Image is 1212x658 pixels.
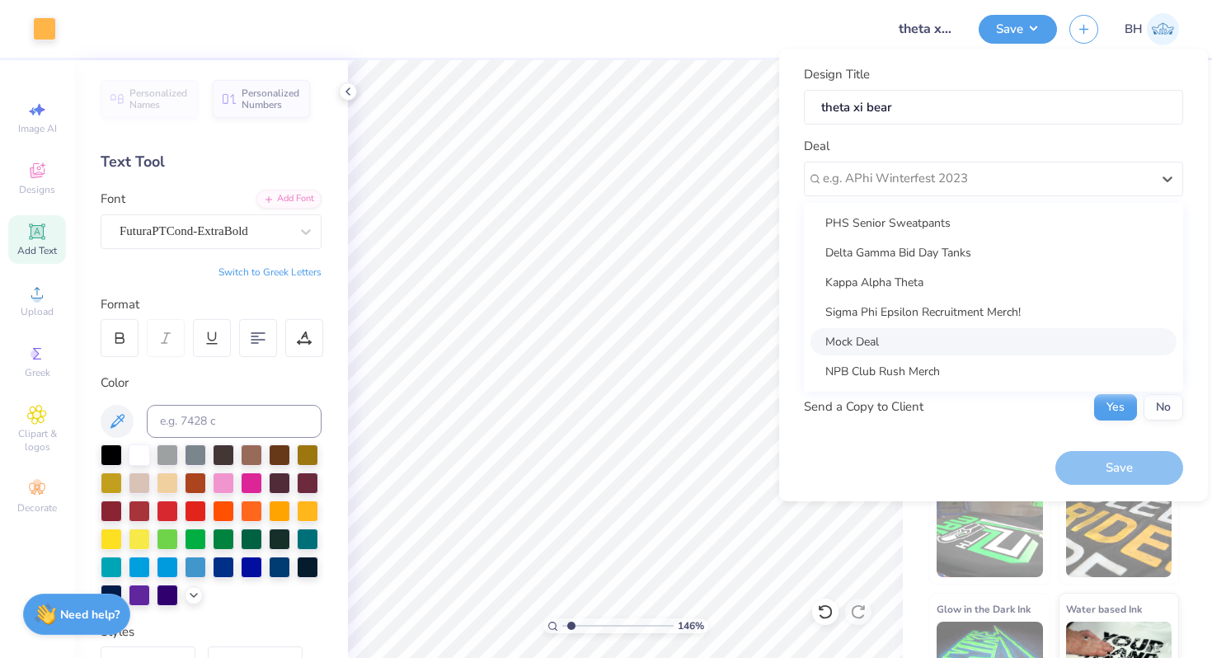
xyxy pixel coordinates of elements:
span: Designs [19,183,55,196]
span: Water based Ink [1066,600,1142,618]
input: Untitled Design [886,12,966,45]
img: Metallic & Glitter Ink [1066,495,1172,577]
div: Styles [101,623,322,642]
div: Add Font [256,190,322,209]
a: BH [1125,13,1179,45]
div: Sigma Phi Epsilon Recruitment Merch! [810,298,1177,326]
img: Neon Ink [937,495,1043,577]
div: Send a Copy to Client [804,397,923,416]
span: Greek [25,366,50,379]
button: Switch to Greek Letters [218,266,322,279]
label: Font [101,190,125,209]
span: Decorate [17,501,57,515]
button: Yes [1094,394,1137,421]
span: Glow in the Dark Ink [937,600,1031,618]
span: 146 % [678,618,704,633]
div: Mock Deal [810,328,1177,355]
div: PHS Senior Sweatpants [810,209,1177,237]
div: NPB Club Rush Merch [810,358,1177,385]
span: Personalized Numbers [242,87,300,110]
span: BH [1125,20,1143,39]
label: Design Title [804,65,870,84]
button: Save [979,15,1057,44]
span: Clipart & logos [8,427,66,454]
img: Bella Henkels [1147,13,1179,45]
div: Delta Gamma Bid Day Tanks [810,239,1177,266]
div: Text Tool [101,151,322,173]
label: Deal [804,137,829,156]
strong: Need help? [60,607,120,623]
span: Image AI [18,122,57,135]
span: Upload [21,305,54,318]
span: Personalized Names [129,87,188,110]
input: e.g. 7428 c [147,405,322,438]
div: Kappa Alpha Theta [810,269,1177,296]
span: Add Text [17,244,57,257]
div: Format [101,295,323,314]
button: No [1144,394,1183,421]
div: Color [101,374,322,392]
